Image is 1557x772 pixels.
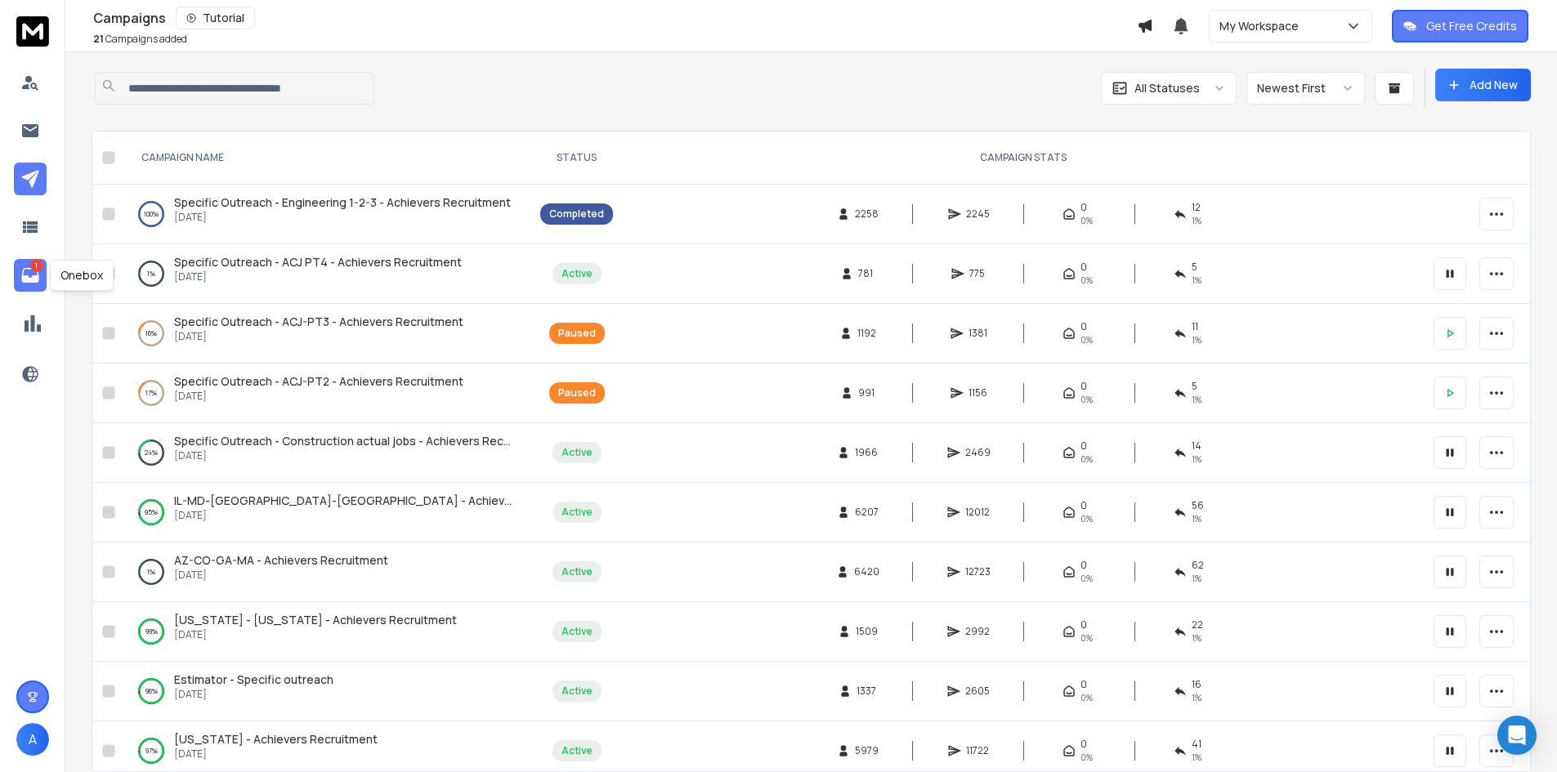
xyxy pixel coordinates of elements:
span: 1337 [857,685,876,698]
div: Completed [549,208,604,221]
div: Active [562,685,593,698]
div: Active [562,446,593,459]
p: 100 % [144,206,159,222]
div: Active [562,267,593,280]
span: 21 [93,32,104,46]
button: Tutorial [176,7,255,29]
span: 1 % [1192,512,1201,525]
span: 1 % [1192,214,1201,227]
span: [US_STATE] - [US_STATE] - Achievers Recruitment [174,612,457,627]
span: 6207 [855,506,879,519]
span: 1509 [856,625,878,638]
button: Get Free Credits [1392,10,1528,42]
span: 0% [1081,214,1093,227]
span: [US_STATE] - Achievers Recruitment [174,731,378,747]
span: 0 [1081,380,1087,393]
a: Specific Outreach - Construction actual jobs - Achievers Recruitment [174,433,514,449]
div: Active [562,744,593,757]
th: CAMPAIGN STATS [623,132,1424,185]
span: 781 [858,267,875,280]
p: [DATE] [174,449,514,462]
td: 95%IL-MD-[GEOGRAPHIC_DATA]-[GEOGRAPHIC_DATA] - Achievers Recruitment[DATE] [122,483,530,542]
p: 95 % [145,504,158,520]
span: 2992 [965,625,990,638]
span: 0% [1081,751,1093,764]
span: AZ-CO-GA-MA - Achievers Recruitment [174,552,388,568]
span: Specific Outreach - Construction actual jobs - Achievers Recruitment [174,433,550,448]
span: 0% [1081,274,1093,287]
span: 2258 [855,208,879,221]
span: 0 [1081,559,1087,572]
p: [DATE] [174,390,463,403]
span: 1 % [1192,453,1201,466]
a: 1 [14,259,47,292]
p: 1 % [147,266,155,282]
p: All Statuses [1134,80,1200,96]
p: [DATE] [174,509,514,522]
span: 0 [1081,618,1087,631]
span: 2245 [966,208,990,221]
span: 0% [1081,333,1093,346]
td: 96%Estimator - Specific outreach[DATE] [122,662,530,721]
button: Newest First [1246,72,1365,105]
a: Estimator - Specific outreach [174,672,333,688]
th: CAMPAIGN NAME [122,132,530,185]
span: 2469 [965,446,991,459]
p: [DATE] [174,628,457,641]
span: 0 [1081,261,1087,274]
span: Specific Outreach - ACJ-PT2 - Achievers Recruitment [174,373,463,389]
span: 11 [1192,320,1198,333]
p: 96 % [145,683,158,699]
a: IL-MD-[GEOGRAPHIC_DATA]-[GEOGRAPHIC_DATA] - Achievers Recruitment [174,493,514,509]
td: 1%AZ-CO-GA-MA - Achievers Recruitment[DATE] [122,542,530,602]
p: [DATE] [174,330,463,343]
span: Specific Outreach - ACJ-PT3 - Achievers Recruitment [174,314,463,329]
div: Onebox [50,260,114,291]
button: A [16,723,49,756]
p: 16 % [145,325,157,341]
span: 5 [1192,380,1197,393]
span: 0% [1081,453,1093,466]
p: My Workspace [1219,18,1305,34]
a: [US_STATE] - Achievers Recruitment [174,731,378,747]
span: 11722 [966,744,989,757]
p: [DATE] [174,688,333,701]
div: Active [562,565,593,578]
span: 0% [1081,691,1093,704]
div: Open Intercom Messenger [1497,716,1537,755]
p: [DATE] [174,270,462,283]
span: 0% [1081,393,1093,406]
span: Estimator - Specific outreach [174,672,333,687]
span: 0 [1081,678,1087,691]
p: Get Free Credits [1426,18,1517,34]
span: 0% [1081,512,1093,525]
td: 1%Specific Outreach - ACJ PT4 - Achievers Recruitment[DATE] [122,244,530,304]
span: 1 % [1192,631,1201,645]
span: 5 [1192,261,1197,274]
a: AZ-CO-GA-MA - Achievers Recruitment [174,552,388,569]
td: 99%[US_STATE] - [US_STATE] - Achievers Recruitment[DATE] [122,602,530,662]
span: IL-MD-[GEOGRAPHIC_DATA]-[GEOGRAPHIC_DATA] - Achievers Recruitment [174,493,593,508]
p: 97 % [145,743,158,759]
span: 1 % [1192,572,1201,585]
div: Paused [558,327,596,340]
td: 100%Specific Outreach - Engineering 1-2-3 - Achievers Recruitment[DATE] [122,185,530,244]
span: 1 % [1192,751,1201,764]
span: 62 [1192,559,1204,572]
p: 24 % [145,444,158,461]
span: 16 [1192,678,1201,691]
p: 99 % [145,623,158,640]
a: Specific Outreach - ACJ-PT3 - Achievers Recruitment [174,314,463,330]
p: 17 % [145,385,157,401]
p: 1 [30,259,43,272]
span: Specific Outreach - ACJ PT4 - Achievers Recruitment [174,254,462,270]
span: 1966 [855,446,878,459]
span: 5979 [855,744,879,757]
p: [DATE] [174,211,511,224]
span: 775 [969,267,986,280]
span: 22 [1192,618,1203,631]
span: 1 % [1192,333,1201,346]
span: 6420 [854,565,879,578]
span: 14 [1192,440,1201,453]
